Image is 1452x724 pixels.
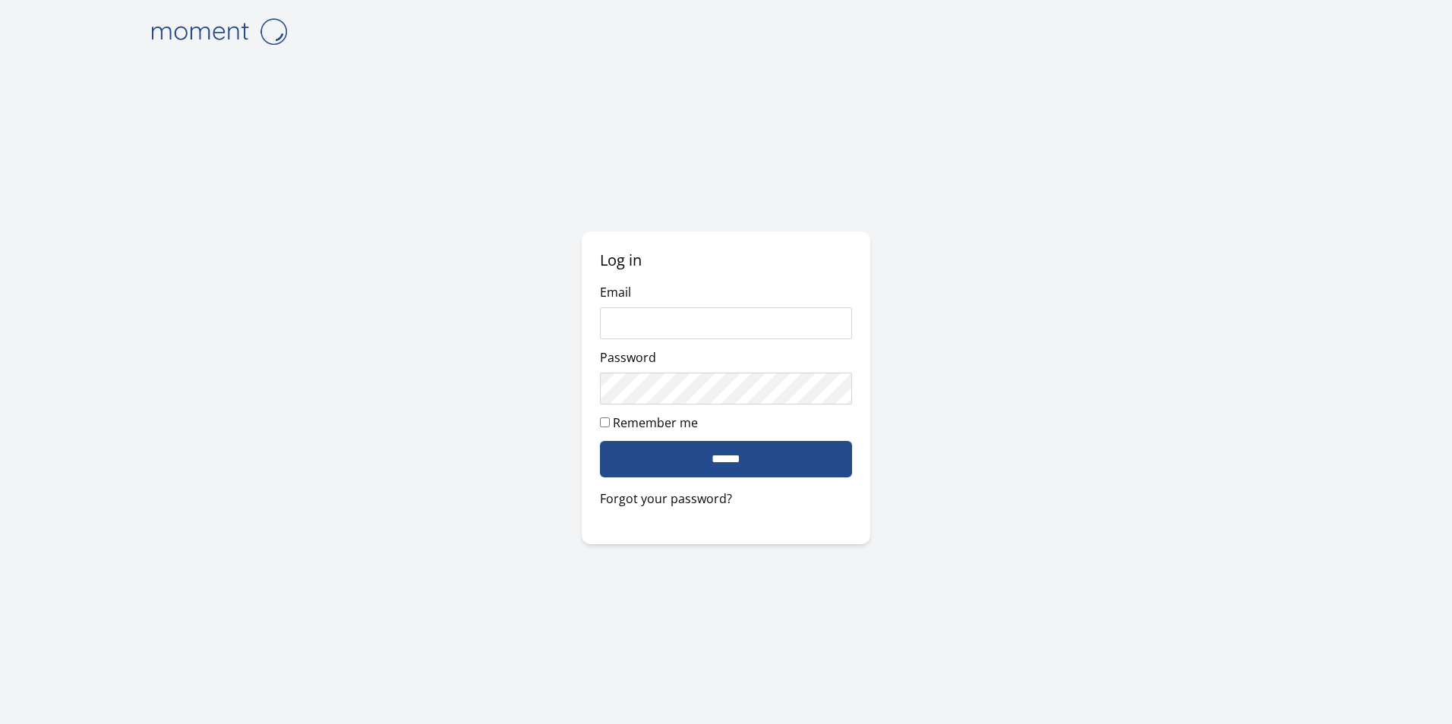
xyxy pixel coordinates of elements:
label: Remember me [613,414,698,431]
label: Email [600,284,631,301]
h2: Log in [600,250,852,271]
label: Password [600,349,656,366]
a: Forgot your password? [600,489,852,508]
img: logo-4e3dc11c47720685a147b03b5a06dd966a58ff35d612b21f08c02c0306f2b779.png [143,12,295,51]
